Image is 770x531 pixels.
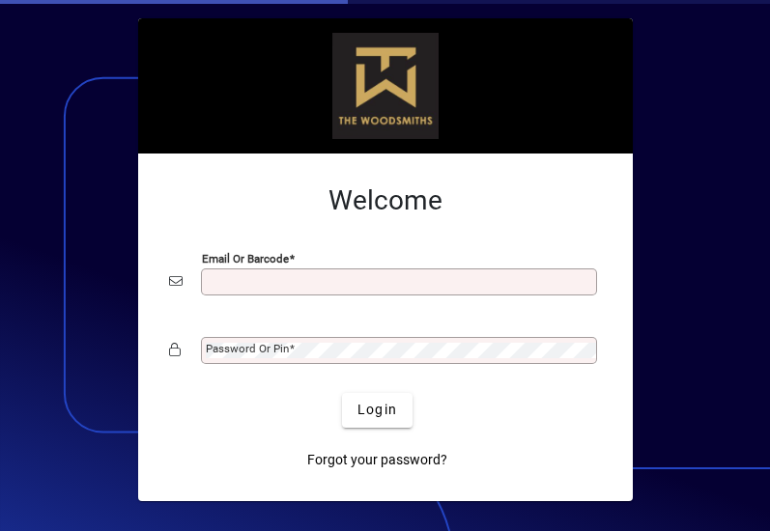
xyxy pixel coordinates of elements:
span: Login [357,400,397,420]
button: Login [342,393,413,428]
mat-label: Email or Barcode [202,251,289,265]
h2: Welcome [169,184,602,217]
span: Forgot your password? [307,450,447,470]
mat-label: Password or Pin [206,342,289,355]
a: Forgot your password? [299,443,455,478]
